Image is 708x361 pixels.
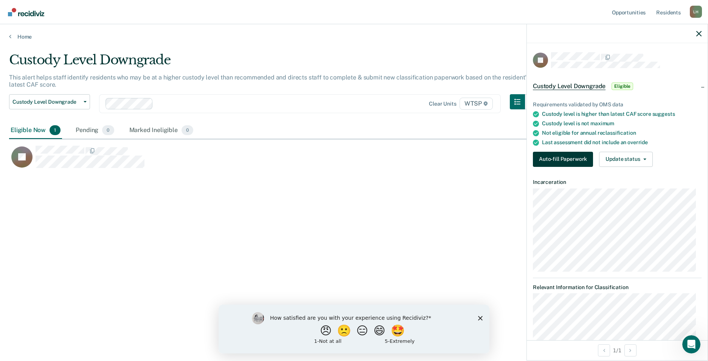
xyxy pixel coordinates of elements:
[460,98,493,110] span: WTSP
[690,6,702,18] div: L H
[533,152,596,167] a: Navigate to form link
[533,152,593,167] button: Auto-fill Paperwork
[128,122,195,139] div: Marked Ineligible
[12,99,81,105] span: Custody Level Downgrade
[102,125,114,135] span: 0
[542,111,702,117] div: Custody level is higher than latest CAF score
[8,8,44,16] img: Recidiviz
[652,111,675,117] span: suggests
[598,130,636,136] span: reclassification
[690,6,702,18] button: Profile dropdown button
[542,120,702,127] div: Custody level is not
[219,305,489,353] iframe: Survey by Kim from Recidiviz
[533,179,702,185] dt: Incarceration
[50,125,61,135] span: 1
[9,52,540,74] div: Custody Level Downgrade
[599,152,652,167] button: Update status
[182,125,193,135] span: 0
[9,145,613,176] div: CaseloadOpportunityCell-00526401
[9,74,529,88] p: This alert helps staff identify residents who may be at a higher custody level than recommended a...
[533,284,702,291] dt: Relevant Information for Classification
[682,335,700,353] iframe: Intercom live chat
[542,139,702,146] div: Last assessment did not include an
[533,82,606,90] span: Custody Level Downgrade
[612,82,633,90] span: Eligible
[527,74,708,98] div: Custody Level DowngradeEligible
[429,101,456,107] div: Clear units
[9,33,699,40] a: Home
[598,344,610,356] button: Previous Opportunity
[542,130,702,136] div: Not eligible for annual
[74,122,115,139] div: Pending
[533,101,702,108] div: Requirements validated by OMS data
[590,120,614,126] span: maximum
[624,344,637,356] button: Next Opportunity
[9,122,62,139] div: Eligible Now
[527,340,708,360] div: 1 / 1
[627,139,648,145] span: override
